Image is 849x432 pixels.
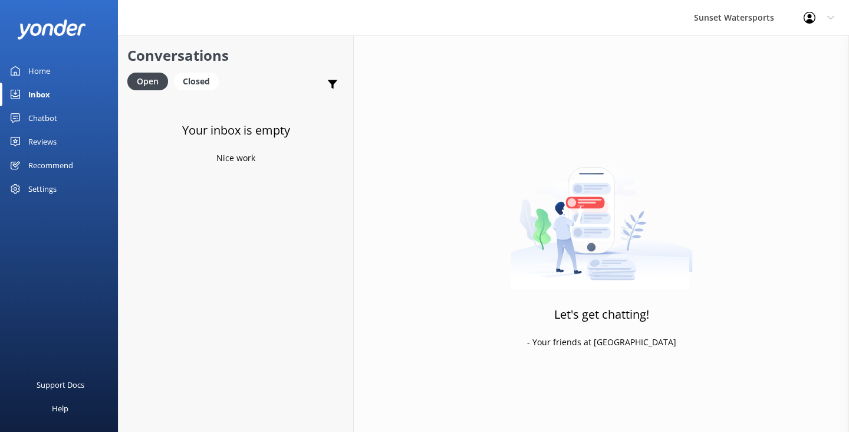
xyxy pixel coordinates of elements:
[127,73,168,90] div: Open
[216,152,255,165] p: Nice work
[18,19,85,39] img: yonder-white-logo.png
[127,74,174,87] a: Open
[511,142,693,290] img: artwork of a man stealing a conversation from at giant smartphone
[28,177,57,201] div: Settings
[182,121,290,140] h3: Your inbox is empty
[28,130,57,153] div: Reviews
[28,106,57,130] div: Chatbot
[127,44,344,67] h2: Conversations
[527,336,676,349] p: - Your friends at [GEOGRAPHIC_DATA]
[174,74,225,87] a: Closed
[28,59,50,83] div: Home
[37,373,84,397] div: Support Docs
[174,73,219,90] div: Closed
[52,397,68,420] div: Help
[28,153,73,177] div: Recommend
[28,83,50,106] div: Inbox
[554,305,649,324] h3: Let's get chatting!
